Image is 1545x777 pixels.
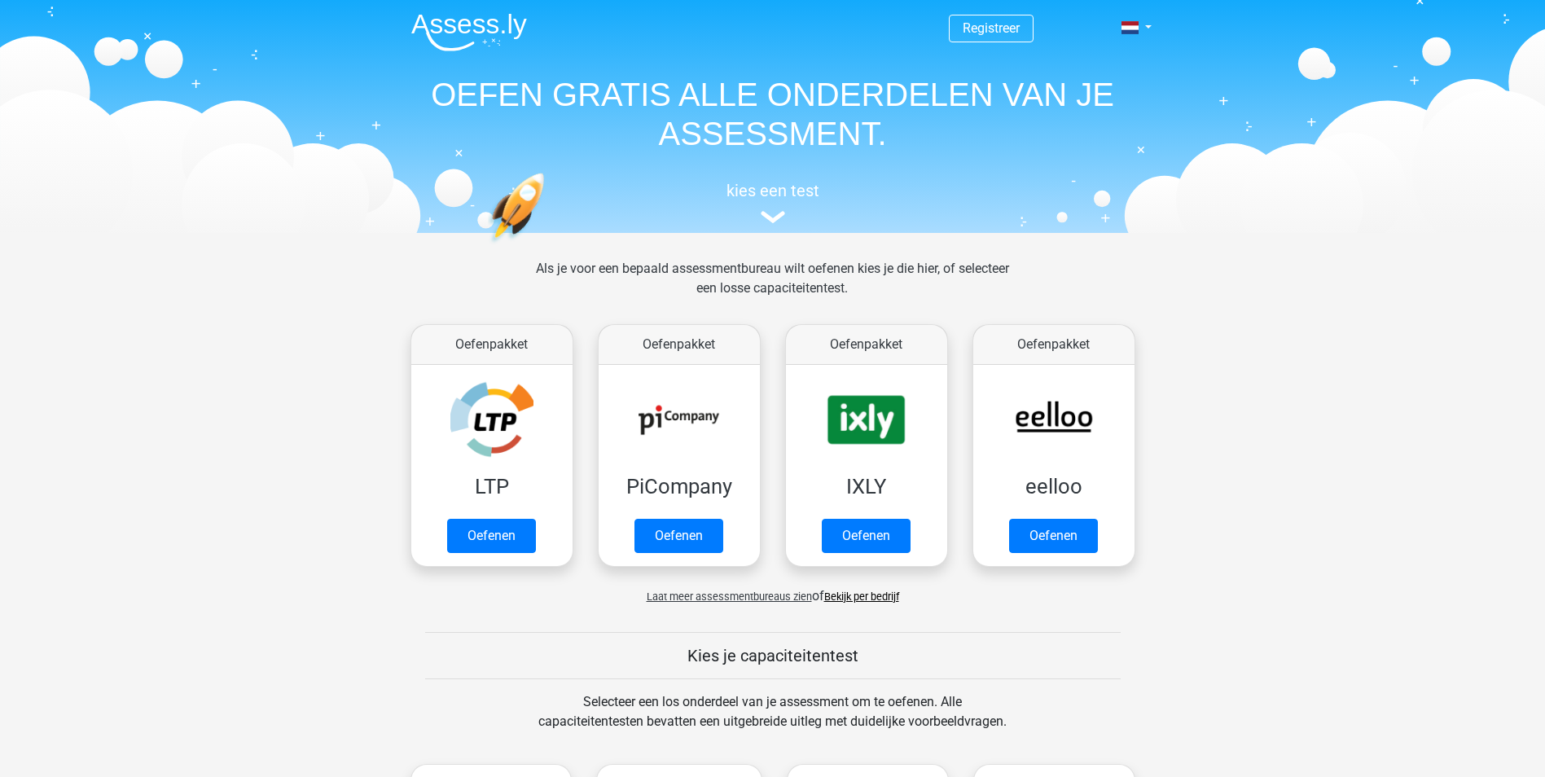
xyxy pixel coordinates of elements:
[398,75,1148,153] h1: OEFEN GRATIS ALLE ONDERDELEN VAN JE ASSESSMENT.
[824,590,899,603] a: Bekijk per bedrijf
[1009,519,1098,553] a: Oefenen
[411,13,527,51] img: Assessly
[634,519,723,553] a: Oefenen
[488,173,608,320] img: oefenen
[398,181,1148,200] h5: kies een test
[822,519,911,553] a: Oefenen
[447,519,536,553] a: Oefenen
[647,590,812,603] span: Laat meer assessmentbureaus zien
[761,211,785,223] img: assessment
[963,20,1020,36] a: Registreer
[398,573,1148,606] div: of
[425,646,1121,665] h5: Kies je capaciteitentest
[523,692,1022,751] div: Selecteer een los onderdeel van je assessment om te oefenen. Alle capaciteitentesten bevatten een...
[523,259,1022,318] div: Als je voor een bepaald assessmentbureau wilt oefenen kies je die hier, of selecteer een losse ca...
[398,181,1148,224] a: kies een test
